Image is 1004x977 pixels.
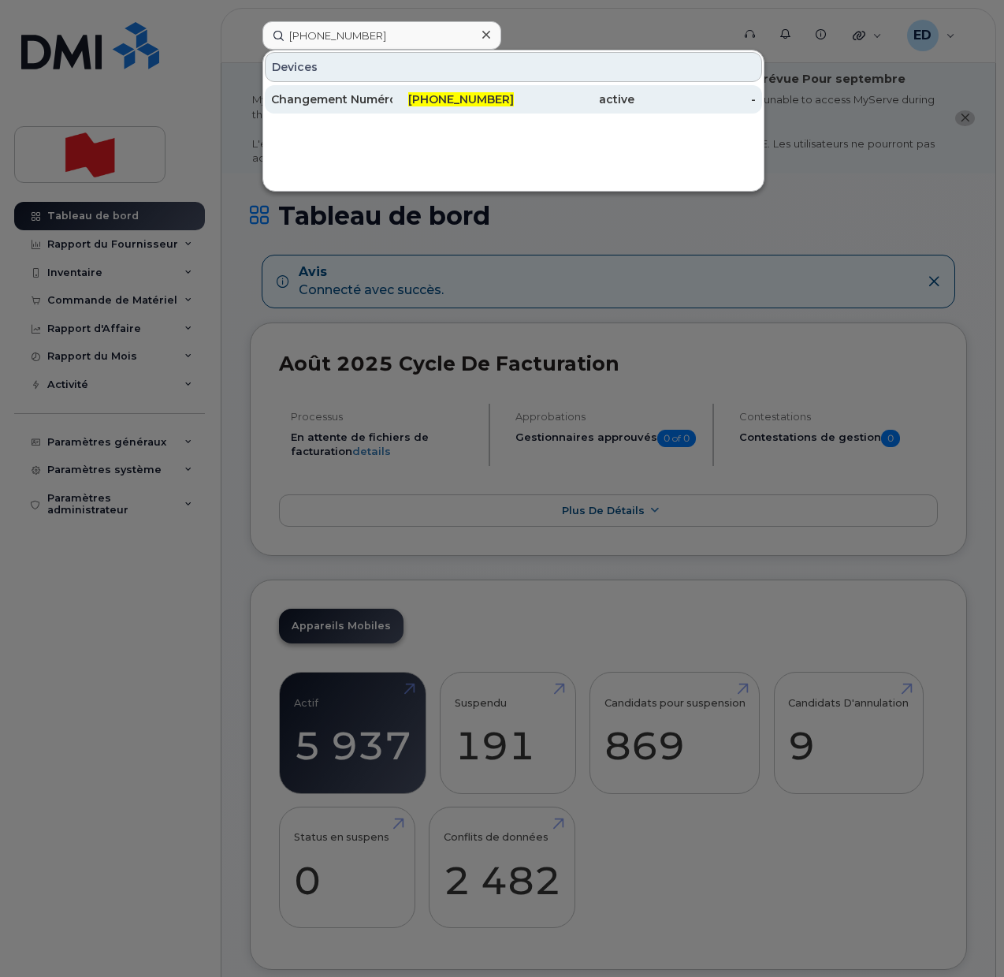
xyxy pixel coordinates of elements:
a: Changement Numéro[PHONE_NUMBER]active- [265,85,762,114]
span: [PHONE_NUMBER] [408,92,514,106]
div: Changement Numéro [271,91,392,107]
div: active [514,91,635,107]
div: Devices [265,52,762,82]
div: - [634,91,756,107]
